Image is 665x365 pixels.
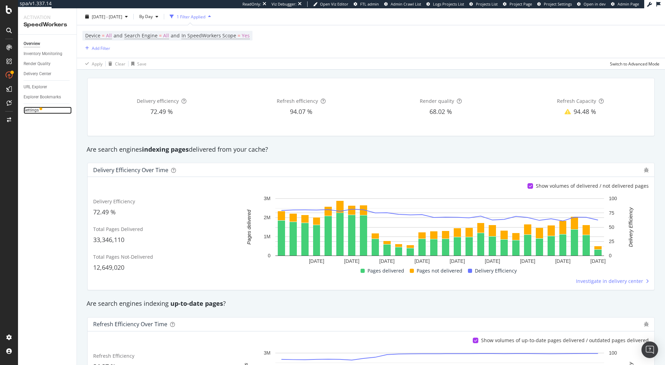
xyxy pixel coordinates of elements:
[344,259,360,264] text: [DATE]
[93,253,153,260] span: Total Pages Not-Delivered
[242,31,250,41] span: Yes
[609,350,617,356] text: 100
[576,278,649,285] a: Investigate in delivery center
[92,14,122,19] span: [DATE] - [DATE]
[476,1,498,7] span: Projects List
[167,11,214,22] button: 1 Filter Applied
[450,259,465,264] text: [DATE]
[163,31,169,41] span: All
[264,215,271,221] text: 2M
[82,11,131,22] button: [DATE] - [DATE]
[24,60,72,68] a: Render Quality
[609,196,617,202] text: 100
[83,299,659,308] div: Are search engines indexing ?
[93,167,168,173] div: Delivery Efficiency over time
[520,259,535,264] text: [DATE]
[93,198,135,205] span: Delivery Efficiency
[320,1,348,7] span: Open Viz Editor
[555,259,570,264] text: [DATE]
[242,1,261,7] div: ReadOnly:
[24,70,72,78] a: Delivery Center
[481,337,649,344] div: Show volumes of up-to-date pages delivered / outdated pages delivered
[591,259,606,264] text: [DATE]
[417,267,462,275] span: Pages not delivered
[420,98,454,104] span: Render quality
[644,168,649,172] div: bug
[391,1,421,7] span: Admin Crawl List
[24,94,72,101] a: Explorer Bookmarks
[384,1,421,7] a: Admin Crawl List
[264,196,271,202] text: 3M
[24,40,72,47] a: Overview
[609,239,614,244] text: 25
[115,61,125,66] div: Clear
[83,145,659,154] div: Are search engines delivered from your cache?
[354,1,379,7] a: FTL admin
[234,195,645,267] div: A chart.
[92,61,103,66] div: Apply
[475,267,517,275] span: Delivery Efficiency
[503,1,532,7] a: Project Page
[24,50,62,57] div: Inventory Monitoring
[177,14,205,19] div: 1 Filter Applied
[415,259,430,264] text: [DATE]
[85,32,100,39] span: Device
[426,1,464,7] a: Logs Projects List
[159,32,162,39] span: =
[106,58,125,69] button: Clear
[24,83,72,91] a: URL Explorer
[238,32,240,39] span: =
[584,1,606,7] span: Open in dev
[93,226,143,232] span: Total Pages Delivered
[485,259,500,264] text: [DATE]
[536,182,649,189] div: Show volumes of delivered / not delivered pages
[609,253,612,259] text: 0
[272,1,296,7] div: Viz Debugger:
[509,1,532,7] span: Project Page
[433,1,464,7] span: Logs Projects List
[24,40,40,47] div: Overview
[277,98,318,104] span: Refresh efficiency
[246,210,252,245] text: Pages delivered
[137,61,147,66] div: Save
[24,21,71,29] div: SpeedWorkers
[264,350,271,356] text: 3M
[82,58,103,69] button: Apply
[136,11,161,22] button: By Day
[24,14,71,21] div: Activation
[114,32,123,39] span: and
[170,299,223,308] strong: up-to-date pages
[264,234,271,240] text: 1M
[181,32,236,39] span: In SpeedWorkers Scope
[609,210,614,216] text: 75
[577,1,606,7] a: Open in dev
[610,61,659,66] div: Switch to Advanced Mode
[93,321,167,328] div: Refresh Efficiency over time
[641,341,658,358] div: Open Intercom Messenger
[574,107,596,116] span: 94.48 %
[124,32,158,39] span: Search Engine
[360,1,379,7] span: FTL admin
[106,31,112,41] span: All
[367,267,404,275] span: Pages delivered
[82,44,110,52] button: Add Filter
[290,107,312,116] span: 94.07 %
[137,98,179,104] span: Delivery efficiency
[93,208,116,216] span: 72.49 %
[102,32,105,39] span: =
[128,58,147,69] button: Save
[537,1,572,7] a: Project Settings
[607,58,659,69] button: Switch to Advanced Mode
[313,1,348,7] a: Open Viz Editor
[469,1,498,7] a: Projects List
[24,60,51,68] div: Render Quality
[309,259,324,264] text: [DATE]
[24,94,61,101] div: Explorer Bookmarks
[544,1,572,7] span: Project Settings
[142,145,189,153] strong: indexing pages
[557,98,596,104] span: Refresh Capacity
[611,1,639,7] a: Admin Page
[628,207,633,247] text: Delivery Efficiency
[93,235,124,244] span: 33,346,110
[268,253,271,259] text: 0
